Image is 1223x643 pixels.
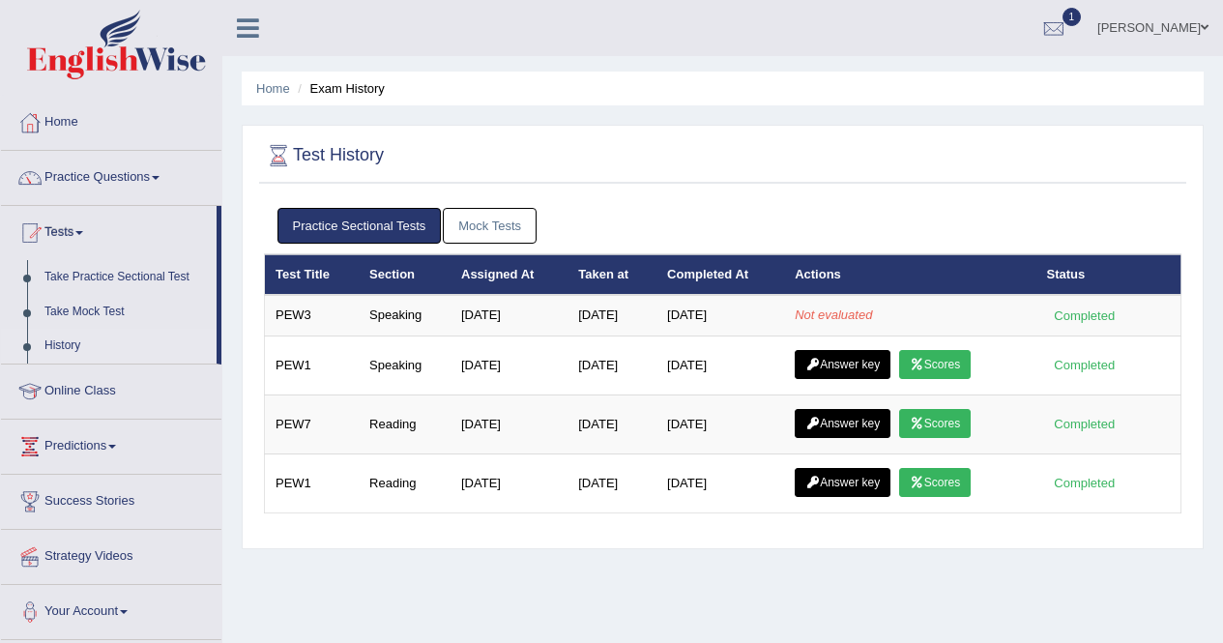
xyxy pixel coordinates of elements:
[277,208,442,244] a: Practice Sectional Tests
[1,585,221,633] a: Your Account
[36,260,217,295] a: Take Practice Sectional Test
[795,350,890,379] a: Answer key
[1,151,221,199] a: Practice Questions
[1047,306,1122,326] div: Completed
[568,254,656,295] th: Taken at
[265,395,360,453] td: PEW7
[656,254,784,295] th: Completed At
[36,295,217,330] a: Take Mock Test
[265,254,360,295] th: Test Title
[359,336,451,395] td: Speaking
[1047,414,1122,434] div: Completed
[899,409,971,438] a: Scores
[1,420,221,468] a: Predictions
[451,295,568,336] td: [DATE]
[784,254,1035,295] th: Actions
[451,453,568,512] td: [DATE]
[451,336,568,395] td: [DATE]
[443,208,537,244] a: Mock Tests
[1,206,217,254] a: Tests
[451,395,568,453] td: [DATE]
[256,81,290,96] a: Home
[1,530,221,578] a: Strategy Videos
[656,453,784,512] td: [DATE]
[899,350,971,379] a: Scores
[568,336,656,395] td: [DATE]
[795,307,872,322] em: Not evaluated
[1063,8,1082,26] span: 1
[899,468,971,497] a: Scores
[795,468,890,497] a: Answer key
[1,96,221,144] a: Home
[36,329,217,364] a: History
[359,453,451,512] td: Reading
[265,336,360,395] td: PEW1
[293,79,385,98] li: Exam History
[265,453,360,512] td: PEW1
[1047,473,1122,493] div: Completed
[656,295,784,336] td: [DATE]
[1,365,221,413] a: Online Class
[1,475,221,523] a: Success Stories
[359,295,451,336] td: Speaking
[568,453,656,512] td: [DATE]
[656,395,784,453] td: [DATE]
[265,295,360,336] td: PEW3
[1047,355,1122,375] div: Completed
[656,336,784,395] td: [DATE]
[568,395,656,453] td: [DATE]
[359,395,451,453] td: Reading
[795,409,890,438] a: Answer key
[451,254,568,295] th: Assigned At
[264,141,384,170] h2: Test History
[1036,254,1181,295] th: Status
[568,295,656,336] td: [DATE]
[359,254,451,295] th: Section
